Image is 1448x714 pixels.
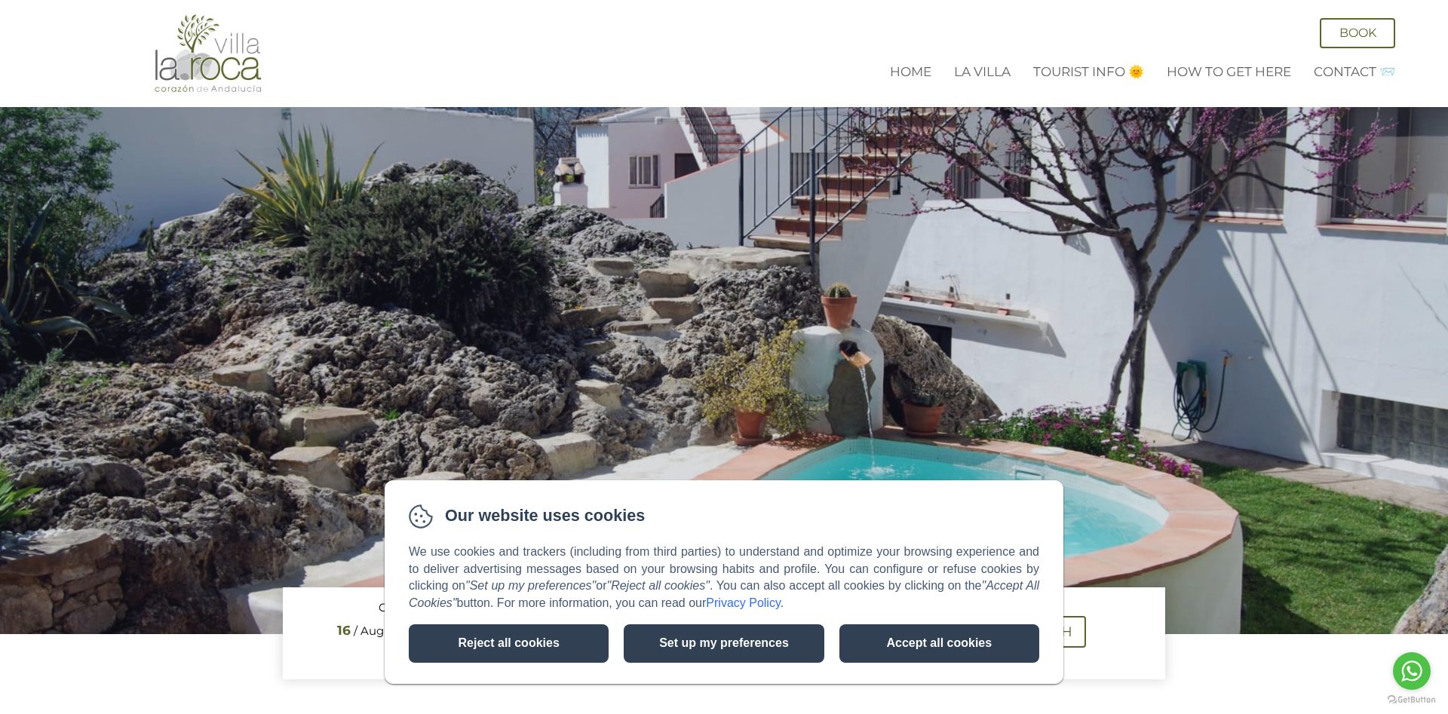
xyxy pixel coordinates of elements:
[409,624,609,663] button: Reject all cookies
[409,544,1039,612] p: We use cookies and trackers (including from third parties) to understand and optimize your browsi...
[1033,64,1144,79] a: Tourist Info 🌞
[152,14,265,93] img: Villa La Roca - A fusion of modern and classical Andalucian architecture
[1320,18,1395,48] a: Book
[839,624,1039,663] button: Accept all cookies
[890,64,931,79] a: Home
[1314,64,1395,79] a: Contact 📨
[1167,64,1291,79] a: How to get here
[409,579,1039,609] em: "Accept All Cookies"
[1393,652,1431,690] a: Go to whatsapp
[606,579,709,592] em: "Reject all cookies"
[706,596,780,609] a: Privacy Policy
[1388,695,1436,703] a: Go to GetButton.io website
[465,579,596,592] em: "Set up my preferences"
[954,64,1011,79] a: La Villa
[445,504,645,528] span: Our website uses cookies
[624,624,824,663] button: Set up my preferences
